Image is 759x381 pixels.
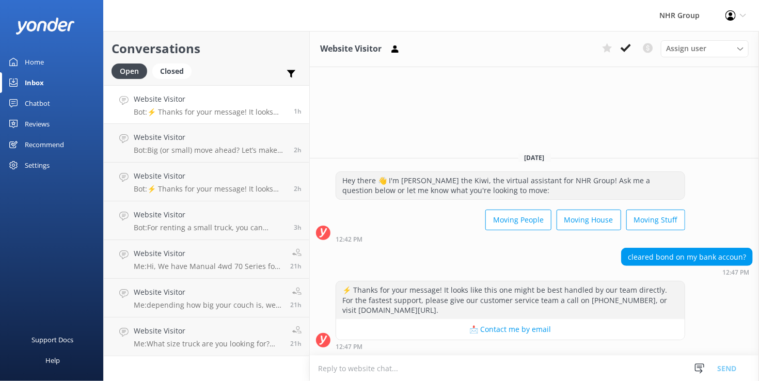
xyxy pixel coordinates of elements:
img: yonder-white-logo.png [15,18,75,35]
div: Recommend [25,134,64,155]
h3: Website Visitor [320,42,382,56]
span: Oct 06 2025 12:47pm (UTC +13:00) Pacific/Auckland [294,107,302,116]
a: Website VisitorMe:Hi, We have Manual 4wd 70 Series for hire, they cost $167.00 per day21h [104,240,309,279]
span: Oct 05 2025 05:10pm (UTC +13:00) Pacific/Auckland [290,339,302,348]
p: Bot: ⚡ Thanks for your message! It looks like this one might be best handled by our team directly... [134,184,286,194]
p: Bot: ⚡ Thanks for your message! It looks like this one might be best handled by our team directly... [134,107,286,117]
h2: Conversations [112,39,302,58]
div: Closed [152,63,192,79]
a: Website VisitorMe:What size truck are you looking for? Then we can let you know the Dimensions21h [104,317,309,356]
p: Me: depending how big your couch is, we have 7m3 Vans for $ or Cargo Maxis for $167.00 [134,300,282,310]
span: Oct 06 2025 11:50am (UTC +13:00) Pacific/Auckland [294,146,302,154]
button: Moving House [557,210,621,230]
a: Website VisitorMe:depending how big your couch is, we have 7m3 Vans for $ or Cargo Maxis for $167... [104,279,309,317]
h4: Website Visitor [134,287,282,298]
a: Open [112,65,152,76]
h4: Website Visitor [134,93,286,105]
div: Help [45,350,60,371]
strong: 12:42 PM [336,236,362,243]
div: Support Docs [32,329,74,350]
div: ⚡ Thanks for your message! It looks like this one might be best handled by our team directly. For... [336,281,685,319]
div: Oct 06 2025 12:47pm (UTC +13:00) Pacific/Auckland [336,343,685,350]
span: Oct 06 2025 11:50am (UTC +13:00) Pacific/Auckland [294,184,302,193]
a: Website VisitorBot:⚡ Thanks for your message! It looks like this one might be best handled by our... [104,85,309,124]
strong: 12:47 PM [336,344,362,350]
div: Home [25,52,44,72]
div: Oct 06 2025 12:47pm (UTC +13:00) Pacific/Auckland [621,268,753,276]
div: Chatbot [25,93,50,114]
h4: Website Visitor [134,209,286,220]
button: 📩 Contact me by email [336,319,685,340]
div: Hey there 👋 I'm [PERSON_NAME] the Kiwi, the virtual assistant for NHR Group! Ask me a question be... [336,172,685,199]
div: Oct 06 2025 12:42pm (UTC +13:00) Pacific/Auckland [336,235,685,243]
a: Website VisitorBot:Big (or small) move ahead? Let’s make sure you’ve got the right wheels. Take o... [104,124,309,163]
h4: Website Visitor [134,325,282,337]
div: cleared bond on my bank accoun? [622,248,752,266]
div: Inbox [25,72,44,93]
p: Bot: Big (or small) move ahead? Let’s make sure you’ve got the right wheels. Take our quick quiz ... [134,146,286,155]
h4: Website Visitor [134,132,286,143]
button: Moving Stuff [626,210,685,230]
div: Open [112,63,147,79]
strong: 12:47 PM [722,269,749,276]
a: Closed [152,65,197,76]
span: Oct 05 2025 05:11pm (UTC +13:00) Pacific/Auckland [290,300,302,309]
a: Website VisitorBot:⚡ Thanks for your message! It looks like this one might be best handled by our... [104,163,309,201]
div: Settings [25,155,50,176]
p: Me: Hi, We have Manual 4wd 70 Series for hire, they cost $167.00 per day [134,262,282,271]
button: Moving People [485,210,551,230]
span: Oct 05 2025 05:13pm (UTC +13:00) Pacific/Auckland [290,262,302,271]
div: Assign User [661,40,749,57]
span: Oct 06 2025 10:52am (UTC +13:00) Pacific/Auckland [294,223,302,232]
p: Bot: For renting a small truck, you can explore our extensive fleet of Box trucks and Curtainside... [134,223,286,232]
h4: Website Visitor [134,170,286,182]
a: Website VisitorBot:For renting a small truck, you can explore our extensive fleet of Box trucks a... [104,201,309,240]
p: Me: What size truck are you looking for? Then we can let you know the Dimensions [134,339,282,348]
span: [DATE] [518,153,551,162]
div: Reviews [25,114,50,134]
span: Assign user [666,43,706,54]
h4: Website Visitor [134,248,282,259]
